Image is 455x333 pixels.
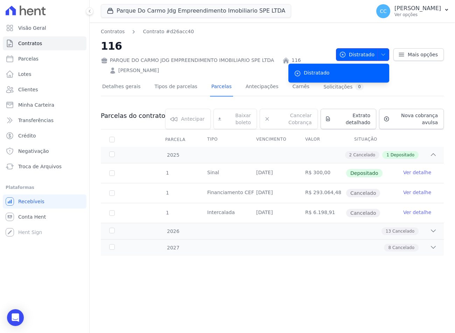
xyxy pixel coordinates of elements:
[18,101,54,108] span: Minha Carteira
[386,152,389,158] span: 1
[101,28,330,35] nav: Breadcrumb
[392,112,438,126] span: Nova cobrança avulsa
[165,190,169,196] span: 1
[394,5,441,12] p: [PERSON_NAME]
[18,132,36,139] span: Crédito
[18,148,49,155] span: Negativação
[7,309,24,326] div: Open Intercom Messenger
[346,169,383,177] span: Depositado
[101,28,194,35] nav: Breadcrumb
[334,112,370,126] span: Extrato detalhado
[386,228,391,234] span: 13
[355,84,364,90] div: 0
[109,210,115,216] input: Só é possível selecionar pagamentos em aberto
[210,78,233,97] a: Parcelas
[101,57,274,64] div: PARQUE DO CARMO JDG EMPREENDIMENTO IMOBILIARIO SPE LTDA
[157,133,194,147] div: Parcela
[388,245,391,251] span: 8
[346,209,380,217] span: Cancelado
[3,98,86,112] a: Minha Carteira
[18,163,62,170] span: Troca de Arquivos
[153,78,199,97] a: Tipos de parcelas
[248,183,297,203] td: [DATE]
[3,210,86,224] a: Conta Hent
[18,71,31,78] span: Lotes
[392,228,414,234] span: Cancelado
[248,203,297,223] td: [DATE]
[379,109,444,129] a: Nova cobrança avulsa
[403,209,431,216] a: Ver detalhe
[349,152,352,158] span: 2
[3,160,86,173] a: Troca de Arquivos
[353,152,375,158] span: Cancelado
[6,183,84,192] div: Plataformas
[339,48,374,61] span: Distratado
[292,57,301,64] a: 116
[165,210,169,215] span: 1
[323,84,364,90] div: Solicitações
[199,183,248,203] td: Financiamento CEF
[304,69,329,77] span: Distratado
[3,67,86,81] a: Lotes
[18,198,44,205] span: Recebíveis
[408,51,438,58] span: Mais opções
[3,36,86,50] a: Contratos
[248,163,297,183] td: [DATE]
[18,55,38,62] span: Parcelas
[18,213,46,220] span: Conta Hent
[101,78,142,97] a: Detalhes gerais
[3,144,86,158] a: Negativação
[391,152,414,158] span: Depositado
[18,86,38,93] span: Clientes
[393,48,444,61] a: Mais opções
[297,203,346,223] td: R$ 6.198,91
[346,132,395,147] th: Situação
[101,4,291,17] button: Parque Do Carmo Jdg Empreendimento Imobiliario SPE LTDA
[3,129,86,143] a: Crédito
[3,194,86,208] a: Recebíveis
[143,28,194,35] a: Contrato #d26acc40
[336,48,389,61] button: Distratado
[322,78,365,97] a: Solicitações0
[199,132,248,147] th: Tipo
[18,40,42,47] span: Contratos
[3,83,86,97] a: Clientes
[297,163,346,183] td: R$ 300,00
[109,170,115,176] input: Só é possível selecionar pagamentos em aberto
[248,132,297,147] th: Vencimento
[165,170,169,176] span: 1
[392,245,414,251] span: Cancelado
[101,112,165,120] h3: Parcelas do contrato
[380,9,387,14] span: CC
[109,190,115,196] input: Só é possível selecionar pagamentos em aberto
[18,24,46,31] span: Visão Geral
[244,78,280,97] a: Antecipações
[371,1,455,21] button: CC [PERSON_NAME] Ver opções
[321,109,377,129] a: Extrato detalhado
[199,163,248,183] td: Sinal
[297,132,346,147] th: Valor
[101,38,330,54] h2: 116
[18,117,54,124] span: Transferências
[199,203,248,223] td: Intercalada
[403,169,431,176] a: Ver detalhe
[101,28,125,35] a: Contratos
[3,21,86,35] a: Visão Geral
[3,52,86,66] a: Parcelas
[118,67,159,74] a: [PERSON_NAME]
[291,78,311,97] a: Carnês
[403,189,431,196] a: Ver detalhe
[346,189,380,197] span: Cancelado
[3,113,86,127] a: Transferências
[297,183,346,203] td: R$ 293.064,48
[394,12,441,17] p: Ver opções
